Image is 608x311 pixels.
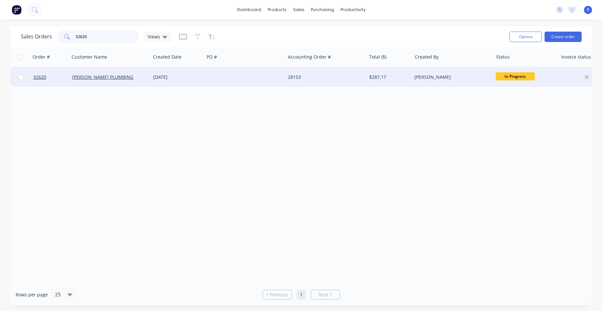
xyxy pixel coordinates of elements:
[21,34,52,40] h1: Sales Orders
[308,5,337,15] div: purchasing
[33,74,46,80] span: 32620
[264,5,290,15] div: products
[263,291,291,298] a: Previous page
[75,30,139,43] input: Search...
[415,54,439,60] div: Created By
[587,7,589,13] span: F
[337,5,369,15] div: productivity
[260,290,343,300] ul: Pagination
[288,54,331,60] div: Accounting Order #
[72,54,107,60] div: Customer Name
[33,67,72,87] a: 32620
[234,5,264,15] a: dashboard
[270,291,288,298] span: Previous
[33,54,50,60] div: Order #
[311,291,340,298] a: Next page
[288,74,360,80] div: 28153
[414,74,487,80] div: [PERSON_NAME]
[296,290,306,300] a: Page 1 is your current page
[153,54,182,60] div: Created Date
[290,5,308,15] div: sales
[496,72,535,80] span: In Progress
[12,5,21,15] img: Factory
[318,291,329,298] span: Next
[545,32,582,42] button: Create order
[148,33,160,40] span: Views
[561,54,591,60] div: Invoice status
[16,291,48,298] span: Rows per page
[369,74,407,80] div: $287.17
[369,54,386,60] div: Total ($)
[72,74,133,80] a: [PERSON_NAME] PLUMBING
[153,74,202,80] div: [DATE]
[509,32,542,42] button: Options
[207,54,217,60] div: PO #
[496,54,510,60] div: Status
